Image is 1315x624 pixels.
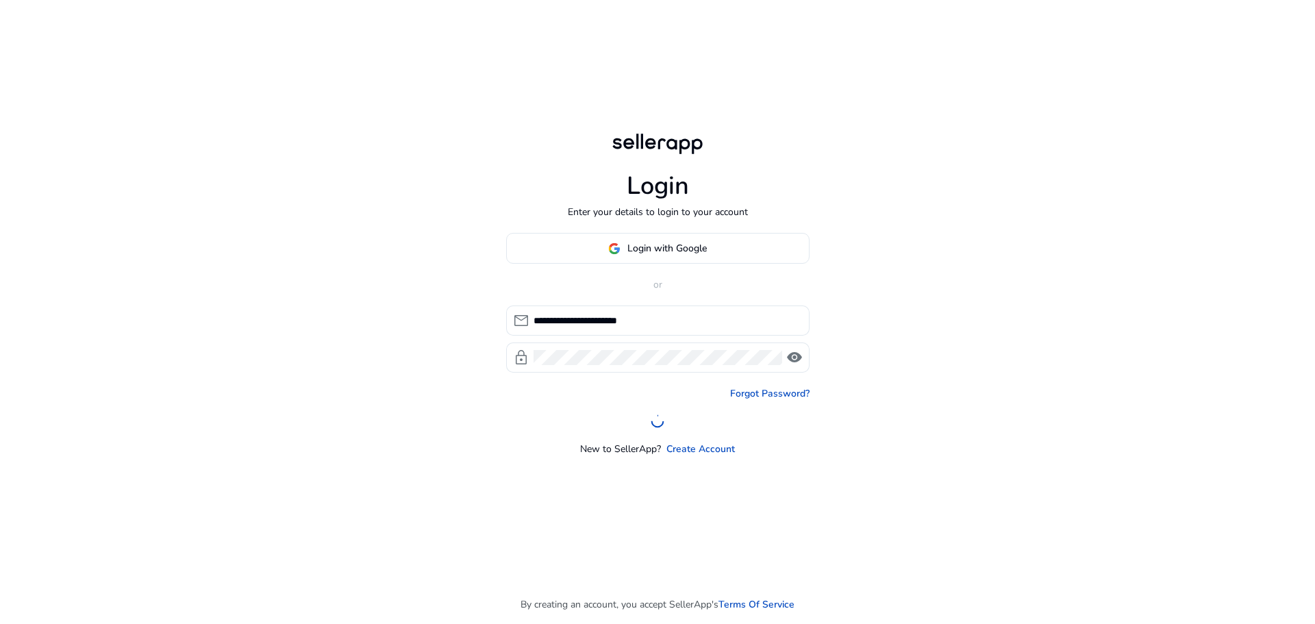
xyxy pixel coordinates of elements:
h1: Login [627,171,689,201]
p: New to SellerApp? [580,442,661,456]
img: google-logo.svg [608,242,621,255]
span: lock [513,349,529,366]
span: mail [513,312,529,329]
p: Enter your details to login to your account [568,205,748,219]
span: Login with Google [627,241,707,255]
button: Login with Google [506,233,810,264]
a: Forgot Password? [730,386,810,401]
p: or [506,277,810,292]
a: Create Account [666,442,735,456]
a: Terms Of Service [718,597,794,612]
span: visibility [786,349,803,366]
